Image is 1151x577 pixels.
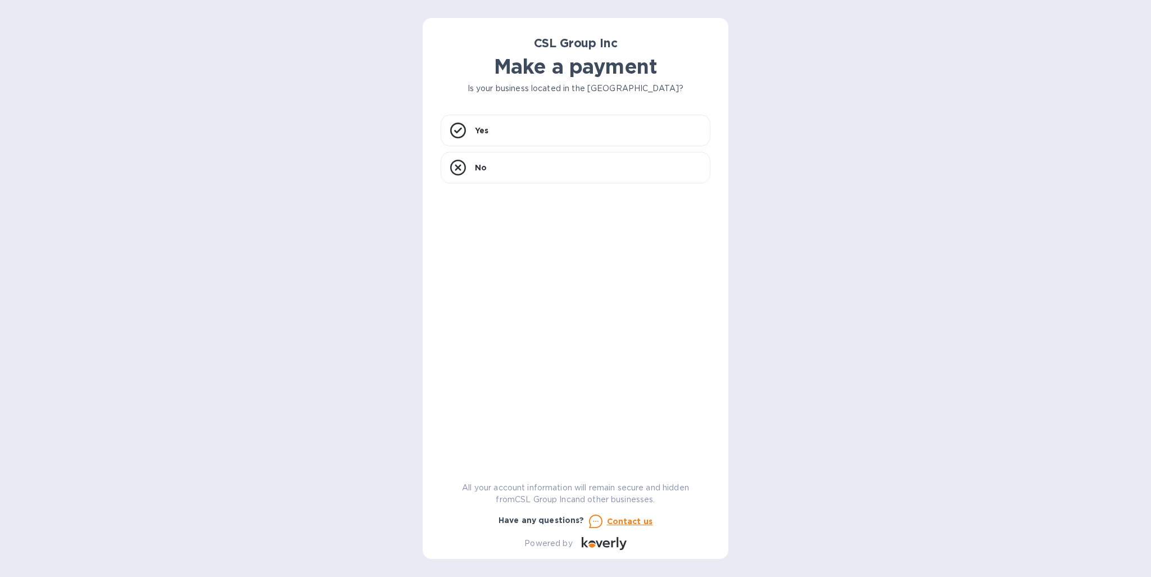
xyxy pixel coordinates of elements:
b: Have any questions? [499,516,584,525]
h1: Make a payment [441,55,710,78]
p: Is your business located in the [GEOGRAPHIC_DATA]? [441,83,710,94]
p: Yes [475,125,488,136]
p: Powered by [524,538,572,549]
b: CSL Group Inc [534,36,618,50]
p: All your account information will remain secure and hidden from CSL Group Inc and other businesses. [441,482,710,506]
u: Contact us [607,517,653,526]
p: No [475,162,487,173]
